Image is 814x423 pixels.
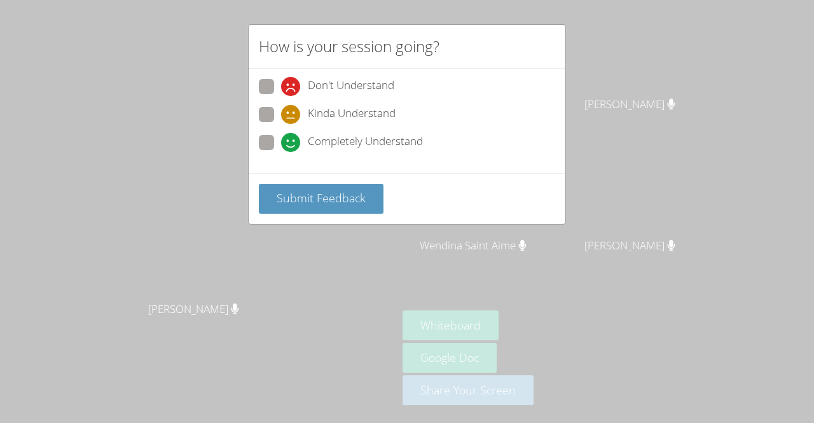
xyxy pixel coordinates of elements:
[277,190,366,205] span: Submit Feedback
[259,35,439,58] h2: How is your session going?
[308,77,394,96] span: Don't Understand
[308,105,396,124] span: Kinda Understand
[259,184,383,214] button: Submit Feedback
[308,133,423,152] span: Completely Understand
